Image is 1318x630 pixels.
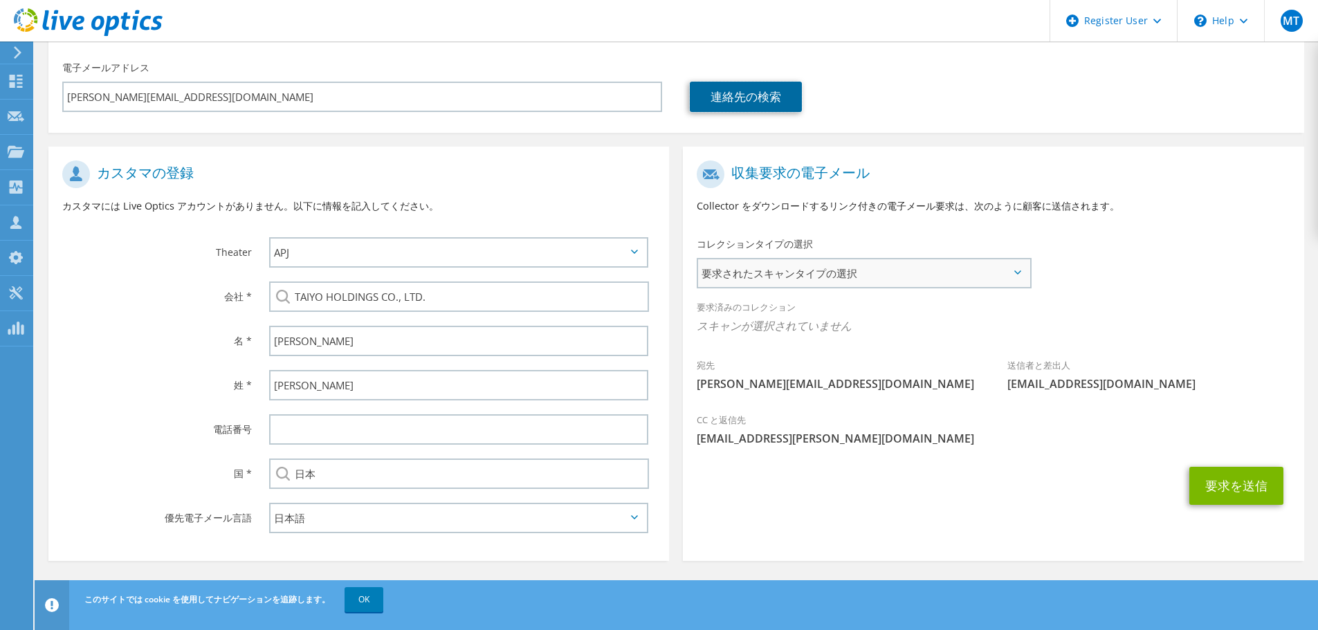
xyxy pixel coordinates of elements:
[683,405,1303,453] div: CC と返信先
[62,61,149,75] label: 電子メールアドレス
[697,318,1290,333] span: スキャンが選択されていません
[698,259,1029,287] span: 要求されたスキャンタイプの選択
[84,593,330,605] span: このサイトでは cookie を使用してナビゲーションを追跡します。
[62,198,655,214] p: カスタマには Live Optics アカウントがありません。以下に情報を記入してください。
[683,293,1303,344] div: 要求済みのコレクション
[994,351,1304,398] div: 送信者と差出人
[697,237,813,251] label: コレクションタイプの選択
[62,160,648,188] h1: カスタマの登録
[62,503,252,525] label: 優先電子メール言語
[683,351,994,398] div: 宛先
[697,431,1290,446] span: [EMAIL_ADDRESS][PERSON_NAME][DOMAIN_NAME]
[345,587,383,612] a: OK
[1189,467,1283,505] button: 要求を送信
[62,237,252,259] label: Theater
[1281,10,1303,32] span: MT
[1007,376,1290,391] span: [EMAIL_ADDRESS][DOMAIN_NAME]
[1194,15,1207,27] svg: \n
[697,198,1290,214] p: Collector をダウンロードするリンク付きの電子メール要求は、次のように顧客に送信されます。
[697,160,1283,188] h1: 収集要求の電子メール
[62,414,252,436] label: 電話番号
[697,376,980,391] span: [PERSON_NAME][EMAIL_ADDRESS][DOMAIN_NAME]
[690,82,802,112] a: 連絡先の検索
